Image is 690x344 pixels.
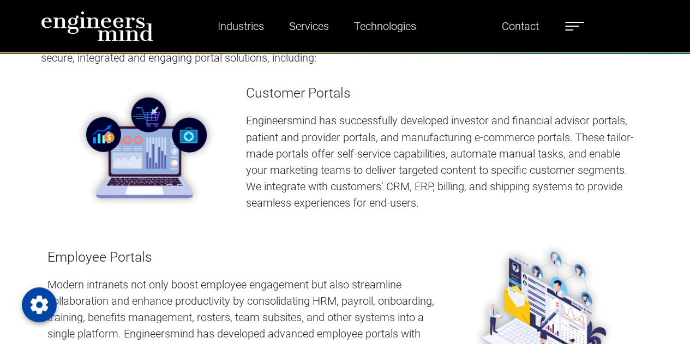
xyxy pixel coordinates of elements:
a: Contact [497,14,543,39]
a: Services [285,14,333,39]
h4: Customer Portals [246,85,643,101]
a: Industries [213,14,268,39]
p: Engineersmind has successfully developed investor and financial advisor portals, patient and prov... [246,112,643,210]
img: logo [41,11,153,41]
h4: Employee Portals [47,249,445,265]
a: Technologies [350,14,421,39]
img: banner-img [47,66,246,230]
